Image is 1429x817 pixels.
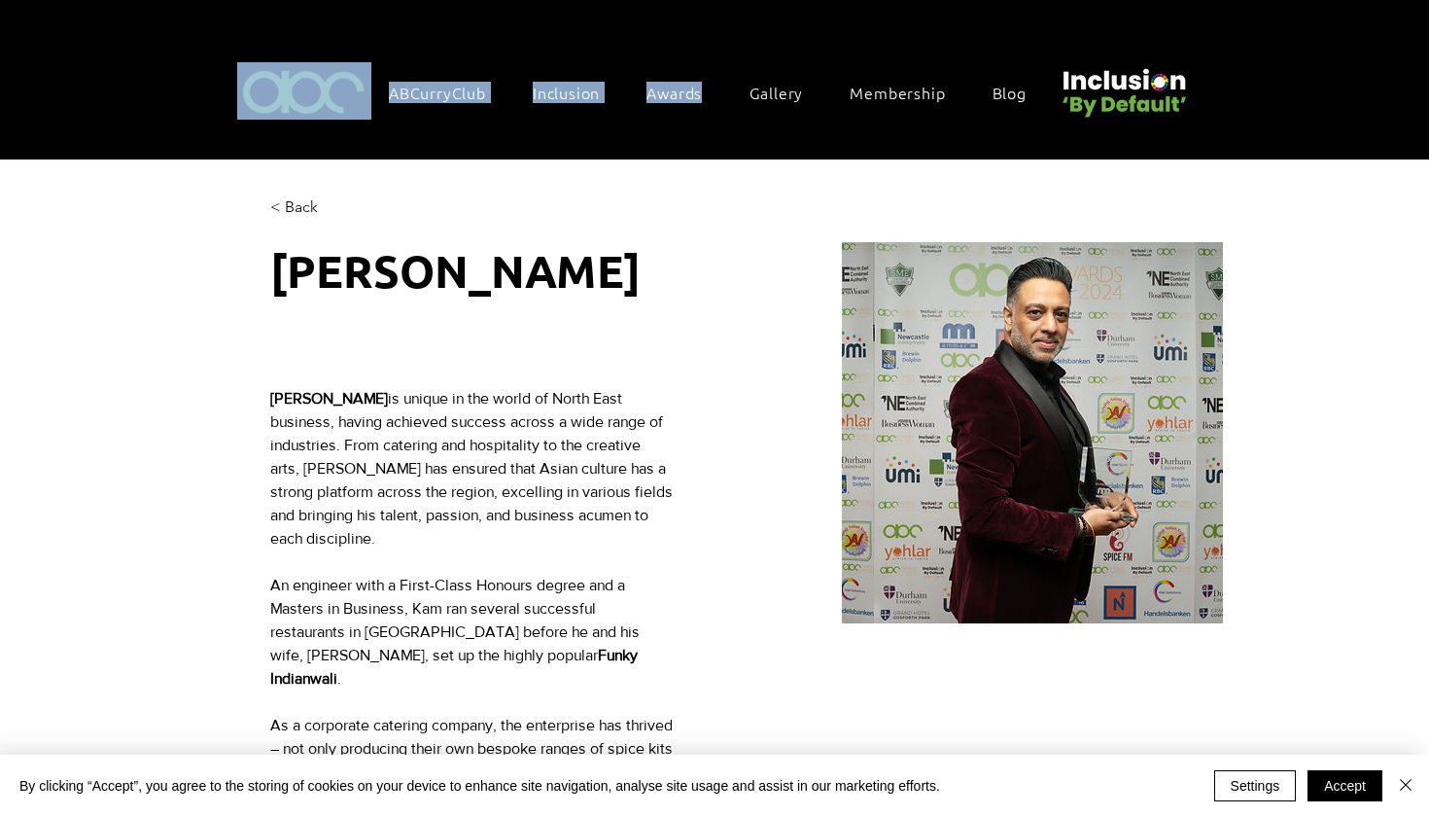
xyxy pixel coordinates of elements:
span: An engineer with a First-Class Honours degree and a Masters in Business, Kam ran several successf... [270,577,644,663]
span: [PERSON_NAME] [270,390,388,407]
span: Blog [993,82,1027,103]
div: Inclusion [523,72,629,113]
a: Membership [840,72,974,113]
button: Settings [1214,770,1297,801]
span: ABCurryClub [389,82,486,103]
a: Blog [983,72,1056,113]
span: [PERSON_NAME] [270,242,641,299]
img: Untitled design (22).png [1056,53,1190,120]
span: By clicking “Accept”, you agree to the storing of cookies on your device to enhance site navigati... [19,777,940,795]
span: is unique in the world of North East business, having achieved success across a wide range of ind... [270,390,677,547]
img: ABC-Logo-Blank-Background-01-01-2.png [237,62,371,120]
button: Close [1394,770,1417,801]
span: < Back [270,196,318,218]
span: Inclusion [533,82,600,103]
img: Close [1394,773,1417,797]
div: Awards [637,72,731,113]
span: Gallery [749,82,804,103]
a: < Back [270,194,347,222]
nav: Site [379,72,1056,113]
a: ABCurryClub [379,72,515,113]
button: Accept [1307,770,1382,801]
a: Gallery [740,72,833,113]
span: . [337,670,341,687]
span: Membership [850,82,945,103]
img: Kam Chera [842,242,1223,623]
span: Awards [646,82,702,103]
